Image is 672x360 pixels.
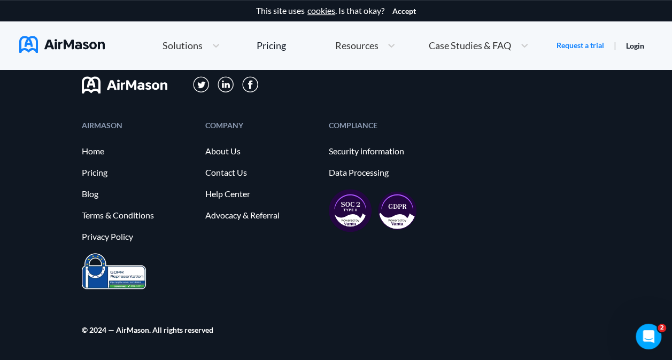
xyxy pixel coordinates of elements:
img: svg+xml;base64,PD94bWwgdmVyc2lvbj0iMS4wIiBlbmNvZGluZz0iVVRGLTgiPz4KPHN2ZyB3aWR0aD0iMzFweCIgaGVpZ2... [218,76,234,93]
div: COMPANY [205,122,318,129]
a: Privacy Policy [82,232,195,241]
img: soc2-17851990f8204ed92eb8cdb2d5e8da73.svg [329,189,372,232]
a: Pricing [257,36,286,55]
button: Accept cookies [392,7,416,15]
a: Request a trial [557,40,604,51]
span: | [614,40,616,50]
div: Pricing [257,41,286,50]
span: Resources [335,41,378,50]
a: About Us [205,146,318,156]
a: Contact Us [205,168,318,177]
img: svg+xml;base64,PHN2ZyB3aWR0aD0iMTYwIiBoZWlnaHQ9IjMyIiB2aWV3Qm94PSIwIDAgMTYwIDMyIiBmaWxsPSJub25lIi... [82,76,167,93]
a: cookies [307,6,335,15]
a: Data Processing [329,168,442,177]
img: prighter-certificate-eu-7c0b0bead1821e86115914626e15d079.png [82,253,146,289]
span: Case Studies & FAQ [429,41,511,50]
a: Advocacy & Referral [205,210,318,220]
a: Pricing [82,168,195,177]
a: Login [626,41,644,50]
a: Terms & Conditions [82,210,195,220]
span: Solutions [163,41,203,50]
div: © 2024 — AirMason. All rights reserved [82,326,213,333]
a: Security information [329,146,442,156]
div: COMPLIANCE [329,122,442,129]
a: Blog [82,189,195,199]
iframe: Intercom live chat [636,324,661,349]
a: Help Center [205,189,318,199]
span: 2 [658,324,666,332]
img: svg+xml;base64,PD94bWwgdmVyc2lvbj0iMS4wIiBlbmNvZGluZz0iVVRGLTgiPz4KPHN2ZyB3aWR0aD0iMzFweCIgaGVpZ2... [193,76,210,93]
img: gdpr-98ea35551734e2af8fd9405dbdaf8c18.svg [378,191,416,230]
img: AirMason Logo [19,36,105,53]
div: AIRMASON [82,122,195,129]
a: Home [82,146,195,156]
img: svg+xml;base64,PD94bWwgdmVyc2lvbj0iMS4wIiBlbmNvZGluZz0iVVRGLTgiPz4KPHN2ZyB3aWR0aD0iMzBweCIgaGVpZ2... [242,76,258,92]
